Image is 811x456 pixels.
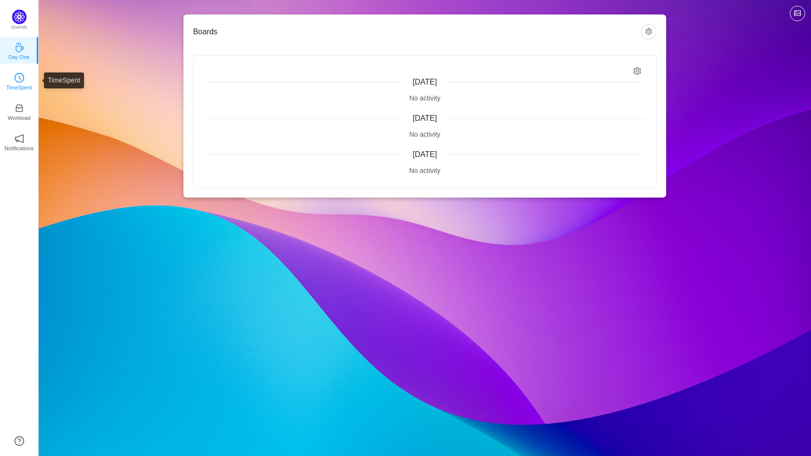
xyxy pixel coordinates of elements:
[14,134,24,143] i: icon: notification
[6,83,32,92] p: TimeSpent
[193,27,641,37] h3: Boards
[413,150,437,158] span: [DATE]
[790,6,805,21] button: icon: picture
[14,73,24,83] i: icon: clock-circle
[205,93,644,103] div: No activity
[413,78,437,86] span: [DATE]
[12,10,27,24] img: Quantify
[205,166,644,176] div: No activity
[8,114,30,122] p: Workload
[14,103,24,113] i: icon: inbox
[11,24,28,31] p: Quantify
[14,137,24,146] a: icon: notificationNotifications
[14,436,24,446] a: icon: question-circle
[14,106,24,116] a: icon: inboxWorkload
[633,67,642,75] i: icon: setting
[641,24,657,40] button: icon: setting
[413,114,437,122] span: [DATE]
[4,144,34,153] p: Notifications
[14,76,24,85] a: icon: clock-circleTimeSpent
[8,53,29,61] p: Day One
[205,129,644,140] div: No activity
[14,45,24,55] a: icon: coffeeDay One
[14,43,24,52] i: icon: coffee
